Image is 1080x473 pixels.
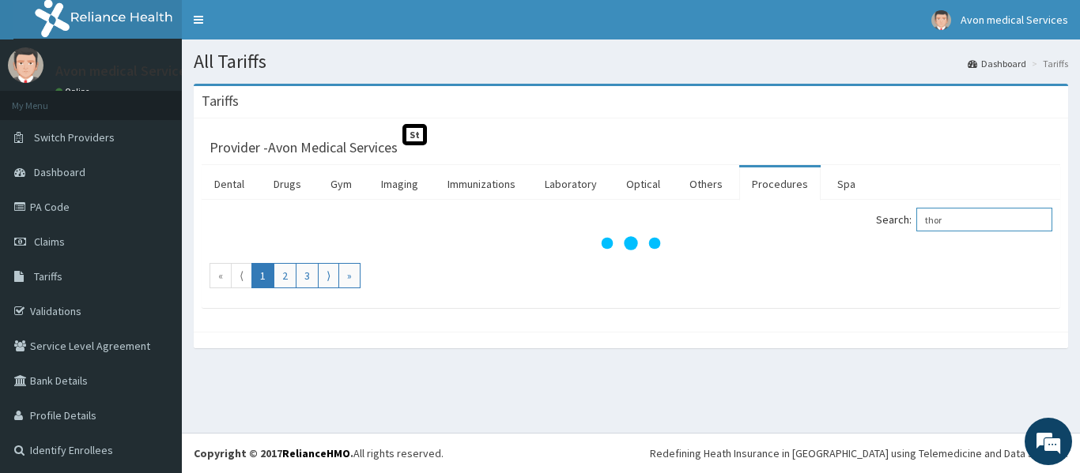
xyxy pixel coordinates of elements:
[210,263,232,288] a: Go to first page
[282,446,350,460] a: RelianceHMO
[677,167,735,201] a: Others
[435,167,528,201] a: Immunizations
[614,167,673,201] a: Optical
[368,167,431,201] a: Imaging
[202,167,257,201] a: Dental
[318,167,364,201] a: Gym
[194,51,1068,72] h1: All Tariffs
[876,208,1052,231] label: Search:
[338,263,361,288] a: Go to last page
[1028,57,1068,70] li: Tariffs
[194,446,353,460] strong: Copyright © 2017 .
[532,167,610,201] a: Laboratory
[34,130,115,145] span: Switch Providers
[29,79,64,118] img: d_794563401_company_1708531726252_794563401
[599,212,663,275] svg: audio-loading
[739,167,821,201] a: Procedures
[968,57,1026,70] a: Dashboard
[34,165,85,179] span: Dashboard
[261,167,314,201] a: Drugs
[825,167,868,201] a: Spa
[182,433,1080,473] footer: All rights reserved.
[82,88,266,109] div: Chat with us now
[55,86,93,97] a: Online
[650,445,1068,461] div: Redefining Heath Insurance in [GEOGRAPHIC_DATA] using Telemedicine and Data Science!
[8,310,301,365] textarea: Type your message and hit 'Enter'
[961,13,1068,27] span: Avon medical Services
[34,235,65,249] span: Claims
[8,47,43,83] img: User Image
[296,263,319,288] a: Go to page number 3
[318,263,339,288] a: Go to next page
[202,94,239,108] h3: Tariffs
[916,208,1052,231] input: Search:
[34,269,62,283] span: Tariffs
[931,10,951,30] img: User Image
[210,141,398,155] h3: Provider - Avon Medical Services
[251,263,274,288] a: Go to page number 1
[55,64,193,78] p: Avon medical Services
[231,263,252,288] a: Go to previous page
[402,124,427,145] span: St
[274,263,296,288] a: Go to page number 2
[259,8,297,46] div: Minimize live chat window
[92,138,218,298] span: We're online!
